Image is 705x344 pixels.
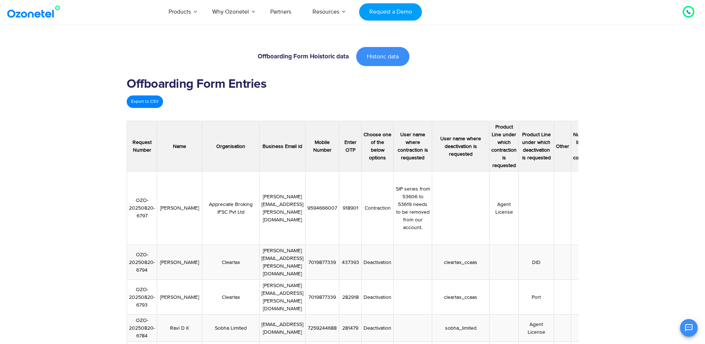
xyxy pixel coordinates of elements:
[127,245,157,280] td: OZO-20250820-6794
[394,121,432,171] th: User name where contraction is requested
[260,245,305,280] td: [PERSON_NAME][EMAIL_ADDRESS][PERSON_NAME][DOMAIN_NAME]
[432,245,489,280] td: cleartax_ccaas
[127,171,157,245] td: OZO-20250820-6797
[157,245,202,280] td: [PERSON_NAME]
[127,280,157,315] td: OZO-20250820-6793
[554,121,571,171] th: Other
[519,280,554,315] td: Port
[362,121,394,171] th: Choose one of the below options
[362,245,394,280] td: Deactivation
[489,121,519,171] th: Product Line under which contraction is requested
[362,171,394,245] td: Contraction
[305,245,339,280] td: 7019877339
[260,171,305,245] td: [PERSON_NAME][EMAIL_ADDRESS][PERSON_NAME][DOMAIN_NAME]
[260,121,305,171] th: Business Email id
[127,121,157,171] th: Request Number
[305,171,339,245] td: 9594666007
[356,47,409,66] a: Historic data
[489,171,519,245] td: Agent License
[432,315,489,342] td: sobha_limited
[260,315,305,342] td: [EMAIL_ADDRESS][DOMAIN_NAME]
[127,95,163,108] a: Export to CSV
[432,121,489,171] th: User name where deactivation is requested
[202,171,260,245] td: Appreciate Broking IFSC Pvt Ltd
[127,315,157,342] td: OZO-20250820-6784
[519,245,554,280] td: DID
[202,245,260,280] td: Cleartax
[127,77,578,92] h2: Offboarding Form Entries
[394,171,432,245] td: SIP series from 53606 to 53619 needs to be removed from our account.
[157,315,202,342] td: Ravi D K
[339,171,362,245] td: 918901
[202,315,260,342] td: Sobha Limited
[359,3,422,21] a: Request a Demo
[519,315,554,342] td: Agent License
[202,121,260,171] th: Organisation
[305,315,339,342] td: 7259244688
[339,245,362,280] td: 437393
[519,121,554,171] th: Product Line under which deactivation is requested
[362,315,394,342] td: Deactivation
[367,54,399,59] span: Historic data
[339,121,362,171] th: Enter OTP
[157,280,202,315] td: [PERSON_NAME]
[432,280,489,315] td: cleartax_ccaas
[305,280,339,315] td: 7019877339
[202,280,260,315] td: Cleartax
[157,171,202,245] td: [PERSON_NAME]
[157,121,202,171] th: Name
[339,315,362,342] td: 281479
[339,280,362,315] td: 282918
[130,54,349,60] h6: Offboarding Form Hoistoric data
[362,280,394,315] td: Deactivation
[305,121,339,171] th: Mobile Number
[260,280,305,315] td: [PERSON_NAME][EMAIL_ADDRESS][PERSON_NAME][DOMAIN_NAME]
[680,319,698,337] button: Open chat
[571,121,600,171] th: Number of licenses to be contracted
